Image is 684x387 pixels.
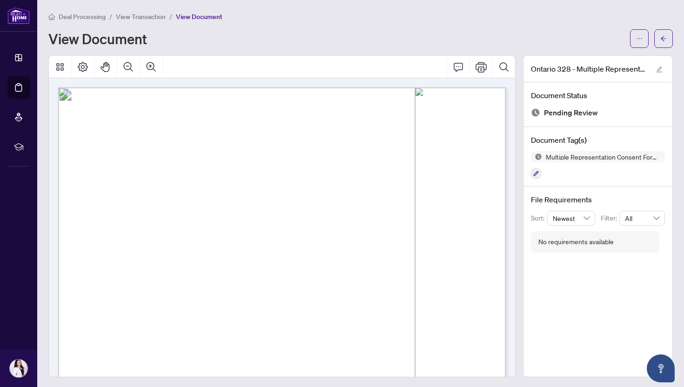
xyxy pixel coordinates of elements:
span: Multiple Representation Consent Form (Tenant) [542,153,665,160]
li: / [109,11,112,22]
h1: View Document [48,31,147,46]
span: Deal Processing [59,13,106,21]
span: Newest [553,211,590,225]
span: home [48,13,55,20]
span: ellipsis [636,35,643,42]
h4: File Requirements [531,194,665,205]
li: / [169,11,172,22]
span: edit [656,66,663,73]
button: Open asap [647,354,675,382]
img: Document Status [531,108,540,117]
p: Sort: [531,213,547,223]
img: Profile Icon [10,360,27,377]
span: Pending Review [544,107,598,119]
h4: Document Tag(s) [531,134,665,146]
h4: Document Status [531,90,665,101]
div: No requirements available [538,237,614,247]
span: Ontario 328 - Multiple Representation Tenant - Acknowledgement and Consent Disclosure 1.pdf [531,63,647,74]
span: View Document [176,13,222,21]
span: View Transaction [116,13,166,21]
span: arrow-left [660,35,667,42]
img: Status Icon [531,151,542,162]
span: All [625,211,659,225]
img: logo [7,7,30,24]
p: Filter: [601,213,619,223]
